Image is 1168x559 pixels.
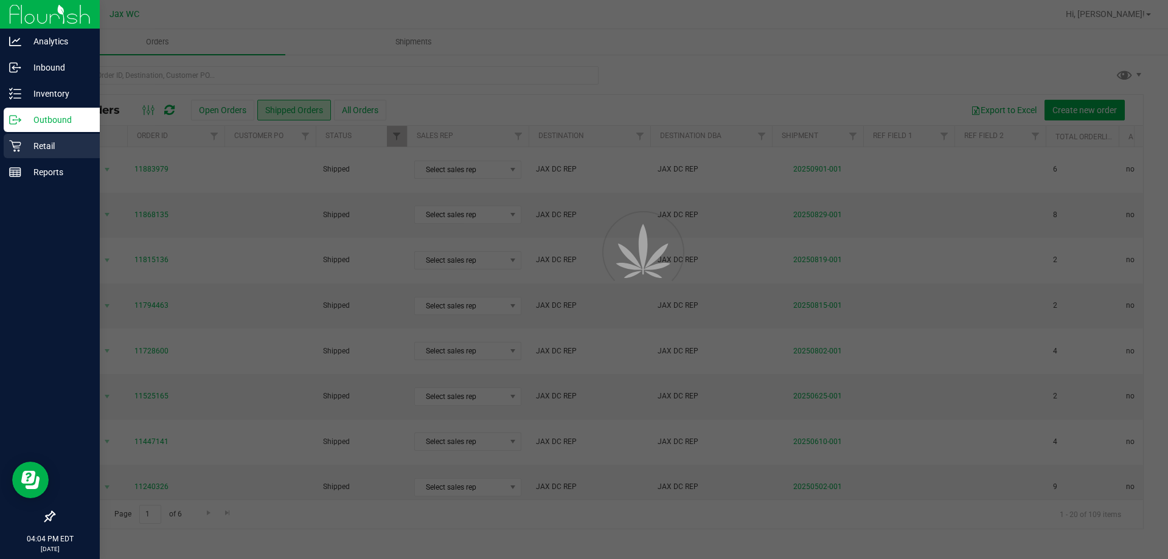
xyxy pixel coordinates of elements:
[9,61,21,74] inline-svg: Inbound
[9,35,21,47] inline-svg: Analytics
[21,34,94,49] p: Analytics
[12,462,49,498] iframe: Resource center
[5,533,94,544] p: 04:04 PM EDT
[21,139,94,153] p: Retail
[21,86,94,101] p: Inventory
[9,114,21,126] inline-svg: Outbound
[9,166,21,178] inline-svg: Reports
[5,544,94,554] p: [DATE]
[21,165,94,179] p: Reports
[9,140,21,152] inline-svg: Retail
[21,113,94,127] p: Outbound
[21,60,94,75] p: Inbound
[9,88,21,100] inline-svg: Inventory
